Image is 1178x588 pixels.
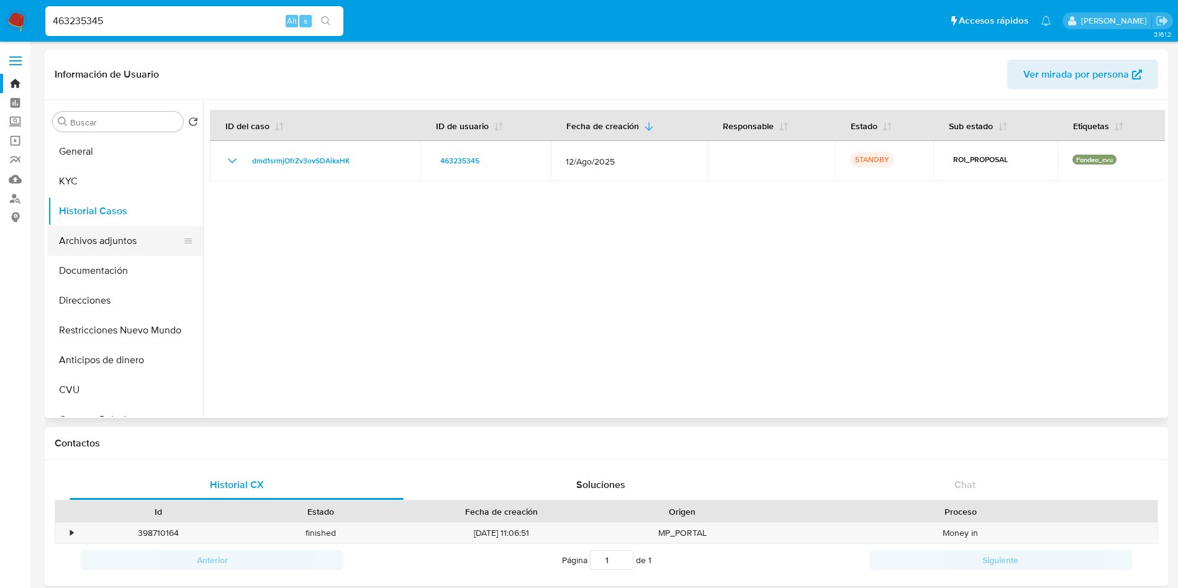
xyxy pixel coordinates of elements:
a: Notificaciones [1041,16,1051,26]
span: Alt [287,15,297,27]
button: Anticipos de dinero [48,345,203,375]
div: • [70,527,73,539]
div: Origen [610,505,755,518]
div: Id [86,505,231,518]
button: Restricciones Nuevo Mundo [48,315,203,345]
button: General [48,137,203,166]
div: Estado [248,505,394,518]
span: Accesos rápidos [959,14,1028,27]
p: rocio.garcia@mercadolibre.com [1081,15,1151,27]
span: Página de [562,550,651,570]
button: Archivos adjuntos [48,226,193,256]
button: Ver mirada por persona [1007,60,1158,89]
div: Proceso [772,505,1149,518]
button: Anterior [81,550,343,570]
span: 1 [648,554,651,566]
button: Siguiente [869,550,1132,570]
div: MP_PORTAL [601,523,764,543]
h1: Contactos [55,437,1158,450]
div: Money in [764,523,1158,543]
button: Buscar [58,117,68,127]
button: Documentación [48,256,203,286]
button: Cruces y Relaciones [48,405,203,435]
button: Direcciones [48,286,203,315]
div: finished [240,523,402,543]
span: Soluciones [576,477,625,492]
input: Buscar usuario o caso... [45,13,343,29]
input: Buscar [70,117,178,128]
div: 398710164 [77,523,240,543]
div: [DATE] 11:06:51 [402,523,601,543]
span: Historial CX [210,477,264,492]
button: Historial Casos [48,196,203,226]
div: Fecha de creación [411,505,592,518]
button: Volver al orden por defecto [188,117,198,130]
button: search-icon [313,12,338,30]
button: CVU [48,375,203,405]
span: Ver mirada por persona [1023,60,1129,89]
span: Chat [954,477,976,492]
a: Salir [1156,14,1169,27]
button: KYC [48,166,203,196]
span: s [304,15,307,27]
h1: Información de Usuario [55,68,159,81]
